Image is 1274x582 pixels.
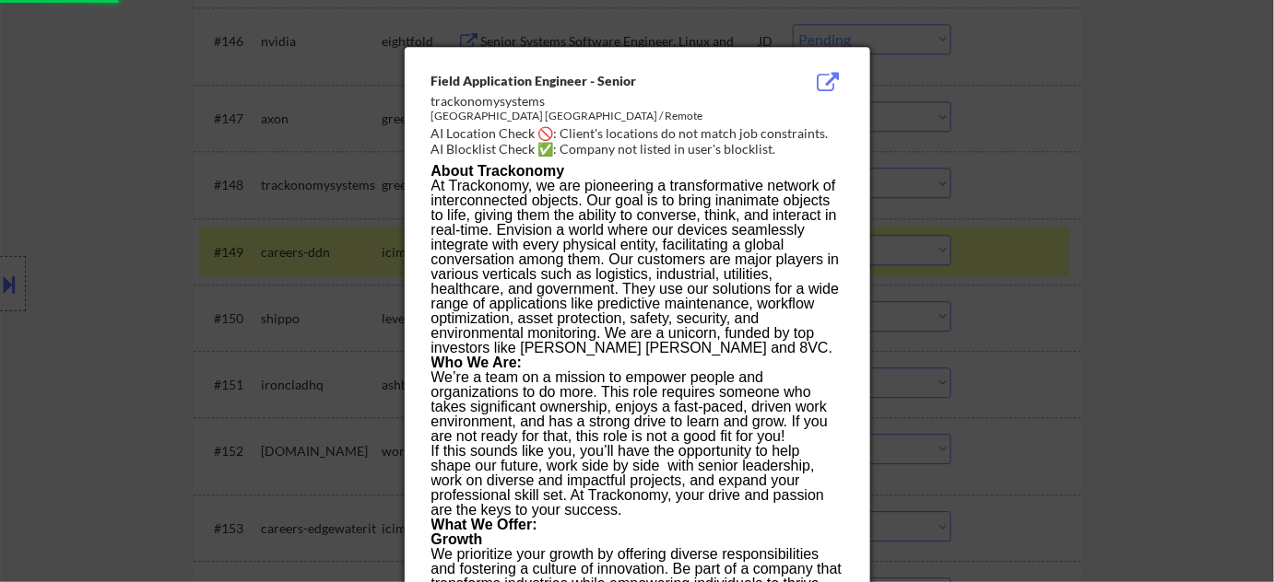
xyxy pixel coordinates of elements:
strong: About Trackonomy [431,163,565,179]
p: At Trackonomy, we are pioneering a transformative network of interconnected objects. Our goal is ... [431,179,843,355]
div: AI Location Check 🚫: Client's locations do not match job constraints. [431,124,851,143]
div: [GEOGRAPHIC_DATA] [GEOGRAPHIC_DATA] / Remote [431,109,750,124]
p: We’re a team on a mission to empower people and organizations to do more. This role requires some... [431,370,843,444]
p: If this sounds like you, you’ll have the opportunity to help shape our future, work side by side ... [431,444,843,518]
div: AI Blocklist Check ✅: Company not listed in user's blocklist. [431,140,851,158]
div: trackonomysystems [431,92,750,111]
div: Field Application Engineer - Senior [431,72,750,90]
strong: Growth [431,531,483,547]
strong: What We Offer: [431,517,537,532]
strong: Who We Are: [431,355,523,370]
